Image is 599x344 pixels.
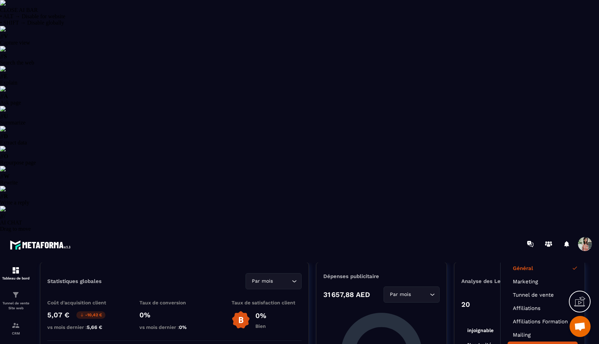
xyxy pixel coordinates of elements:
[47,324,117,330] p: vs mois dernier :
[47,311,69,319] p: 5,07 €
[250,277,274,285] span: Par mois
[10,238,73,251] img: logo
[47,300,117,305] p: Coût d'acquisition client
[87,324,102,330] span: 5,66 €
[2,301,30,311] p: Tunnel de vente Site web
[513,265,572,271] a: Général
[412,291,428,298] input: Search for option
[274,277,290,285] input: Search for option
[2,331,30,335] p: CRM
[513,305,572,311] a: Affiliations
[384,286,440,303] div: Search for option
[246,273,302,289] div: Search for option
[513,318,572,325] a: Affiliations Formation
[467,328,494,333] tspan: injoignable
[139,311,209,319] p: 0%
[323,273,440,279] p: Dépenses publicitaire
[12,321,20,330] img: formation
[323,290,370,299] p: 31 657,88 AED
[255,311,266,320] p: 0%
[179,324,187,330] span: 0%
[232,300,302,305] p: Taux de satisfaction client
[513,292,572,298] a: Tunnel de vente
[255,323,266,329] p: Bien
[513,332,572,338] a: Mailing
[12,266,20,275] img: formation
[76,311,105,319] p: -10,42 €
[139,324,209,330] p: vs mois dernier :
[513,278,572,285] a: Marketing
[2,261,30,285] a: formationformationTableau de bord
[12,291,20,299] img: formation
[461,300,470,309] p: 20
[388,291,412,298] span: Par mois
[232,311,250,329] img: b-badge-o.b3b20ee6.svg
[2,285,30,316] a: formationformationTunnel de vente Site web
[461,278,519,284] p: Analyse des Leads
[2,316,30,340] a: formationformationCRM
[139,300,209,305] p: Taux de conversion
[570,316,591,337] div: Ouvrir le chat
[47,278,102,284] p: Statistiques globales
[2,276,30,280] p: Tableau de bord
